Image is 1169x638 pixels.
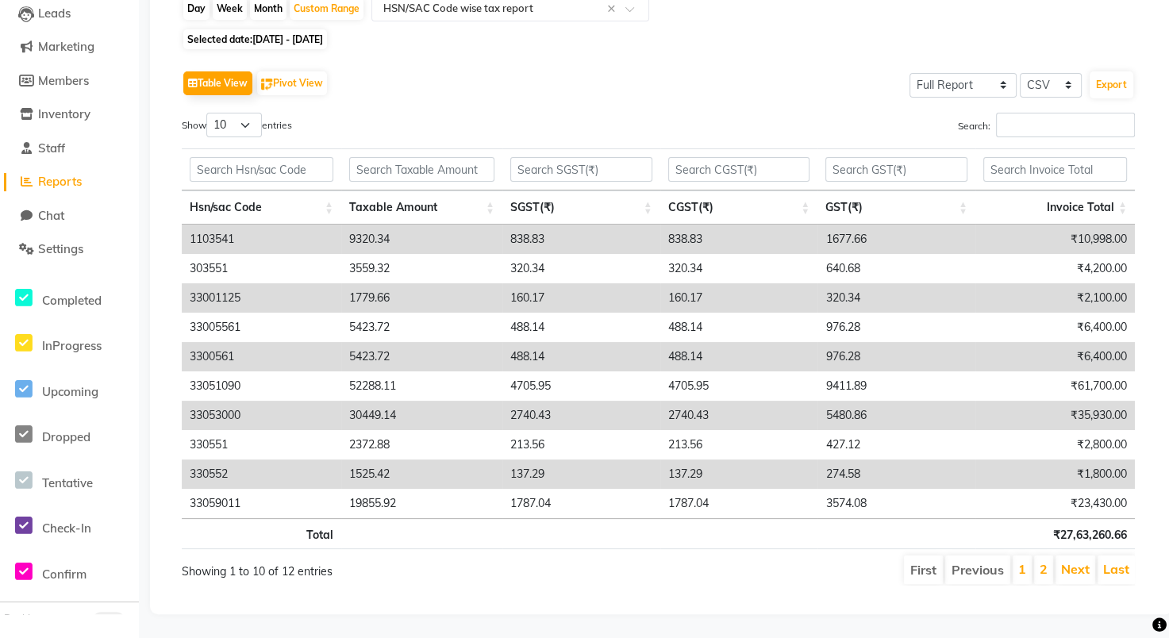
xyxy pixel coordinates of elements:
[341,313,502,342] td: 5423.72
[975,190,1135,225] th: Invoice Total: activate to sort column ascending
[660,401,818,430] td: 2740.43
[341,342,502,371] td: 5423.72
[341,459,502,489] td: 1525.42
[502,489,660,518] td: 1787.04
[257,71,327,95] button: Pivot View
[660,489,818,518] td: 1787.04
[42,338,102,353] span: InProgress
[182,371,341,401] td: 33051090
[4,5,135,23] a: Leads
[183,71,252,95] button: Table View
[4,72,135,90] a: Members
[607,1,621,17] span: Clear all
[502,430,660,459] td: 213.56
[349,157,494,182] input: Search Taxable Amount
[817,459,975,489] td: 274.58
[975,459,1135,489] td: ₹1,800.00
[502,371,660,401] td: 4705.95
[660,459,818,489] td: 137.29
[817,342,975,371] td: 976.28
[817,283,975,313] td: 320.34
[38,140,65,156] span: Staff
[182,113,292,137] label: Show entries
[183,29,327,49] span: Selected date:
[660,342,818,371] td: 488.14
[182,518,341,549] th: Total
[38,208,64,223] span: Chat
[42,293,102,308] span: Completed
[1061,561,1090,577] a: Next
[510,157,652,182] input: Search SGST(₹)
[1103,561,1129,577] a: Last
[182,554,565,580] div: Showing 1 to 10 of 12 entries
[42,475,93,490] span: Tentative
[975,254,1135,283] td: ₹4,200.00
[4,106,135,124] a: Inventory
[42,521,91,536] span: Check-In
[668,157,810,182] input: Search CGST(₹)
[341,401,502,430] td: 30449.14
[1018,561,1026,577] a: 1
[975,342,1135,371] td: ₹6,400.00
[660,190,818,225] th: CGST(₹): activate to sort column ascending
[660,430,818,459] td: 213.56
[42,384,98,399] span: Upcoming
[502,254,660,283] td: 320.34
[206,113,262,137] select: Showentries
[4,173,135,191] a: Reports
[660,225,818,254] td: 838.83
[660,254,818,283] td: 320.34
[958,113,1135,137] label: Search:
[660,371,818,401] td: 4705.95
[825,157,967,182] input: Search GST(₹)
[252,33,323,45] span: [DATE] - [DATE]
[341,283,502,313] td: 1779.66
[341,254,502,283] td: 3559.32
[817,430,975,459] td: 427.12
[975,518,1135,549] th: ₹27,63,260.66
[502,225,660,254] td: 838.83
[38,106,90,121] span: Inventory
[975,401,1135,430] td: ₹35,930.00
[38,39,94,54] span: Marketing
[182,254,341,283] td: 303551
[502,313,660,342] td: 488.14
[975,371,1135,401] td: ₹61,700.00
[502,401,660,430] td: 2740.43
[341,430,502,459] td: 2372.88
[261,79,273,90] img: pivot.png
[817,313,975,342] td: 976.28
[42,429,90,444] span: Dropped
[341,225,502,254] td: 9320.34
[502,342,660,371] td: 488.14
[38,241,83,256] span: Settings
[817,489,975,518] td: 3574.08
[817,401,975,430] td: 5480.86
[817,225,975,254] td: 1677.66
[38,174,82,189] span: Reports
[182,342,341,371] td: 3300561
[190,157,333,182] input: Search Hsn/sac Code
[975,489,1135,518] td: ₹23,430.00
[502,459,660,489] td: 137.29
[1090,71,1133,98] button: Export
[4,38,135,56] a: Marketing
[182,430,341,459] td: 330551
[341,489,502,518] td: 19855.92
[341,190,502,225] th: Taxable Amount: activate to sort column ascending
[182,401,341,430] td: 33053000
[817,190,975,225] th: GST(₹): activate to sort column ascending
[502,283,660,313] td: 160.17
[182,283,341,313] td: 33001125
[996,113,1135,137] input: Search:
[182,313,341,342] td: 33005561
[660,283,818,313] td: 160.17
[817,371,975,401] td: 9411.89
[182,190,341,225] th: Hsn/sac Code: activate to sort column ascending
[38,73,89,88] span: Members
[817,254,975,283] td: 640.68
[660,313,818,342] td: 488.14
[42,567,87,582] span: Confirm
[975,225,1135,254] td: ₹10,998.00
[1040,561,1048,577] a: 2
